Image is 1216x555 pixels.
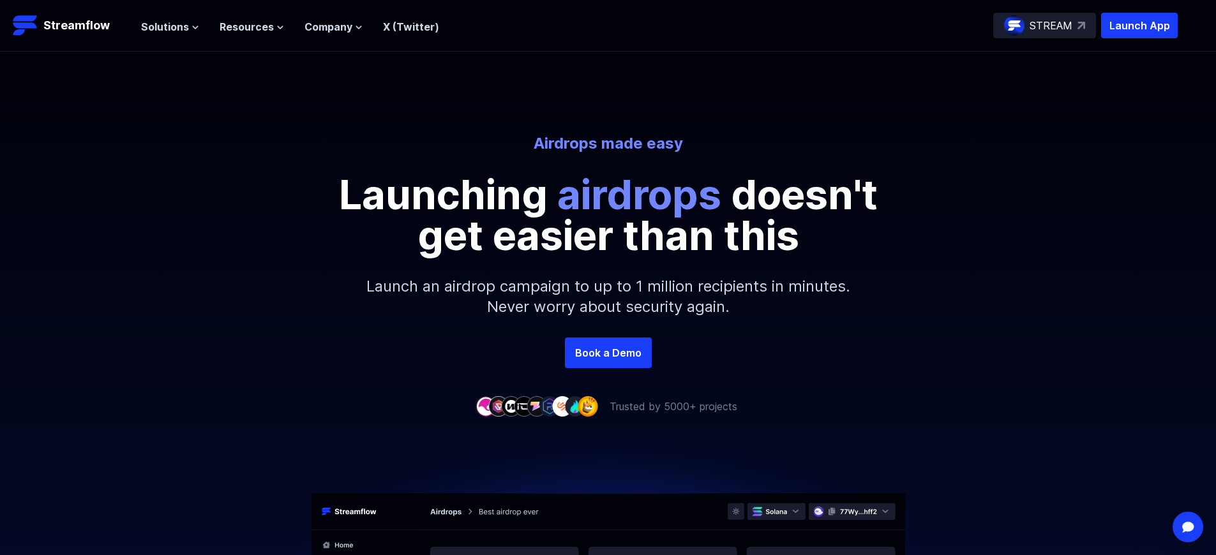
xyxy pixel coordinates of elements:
[565,396,585,416] img: company-8
[220,19,284,34] button: Resources
[43,17,110,34] p: Streamflow
[539,396,560,416] img: company-6
[13,13,128,38] a: Streamflow
[1030,18,1072,33] p: STREAM
[476,396,496,416] img: company-1
[488,396,509,416] img: company-2
[557,170,721,219] span: airdrops
[1077,22,1085,29] img: top-right-arrow.svg
[141,19,189,34] span: Solutions
[304,19,363,34] button: Company
[1173,512,1203,542] div: Open Intercom Messenger
[501,396,522,416] img: company-3
[527,396,547,416] img: company-5
[321,174,896,256] p: Launching doesn't get easier than this
[1101,13,1178,38] button: Launch App
[565,337,652,368] a: Book a Demo
[383,20,439,33] a: X (Twitter)
[514,396,534,416] img: company-4
[13,13,38,38] img: Streamflow Logo
[141,19,199,34] button: Solutions
[334,256,883,337] p: Launch an airdrop campaign to up to 1 million recipients in minutes. Never worry about security a...
[1004,15,1025,36] img: streamflow-logo-circle.png
[610,399,737,414] p: Trusted by 5000+ projects
[578,396,598,416] img: company-9
[220,19,274,34] span: Resources
[255,133,962,154] p: Airdrops made easy
[552,396,573,416] img: company-7
[304,19,352,34] span: Company
[993,13,1096,38] a: STREAM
